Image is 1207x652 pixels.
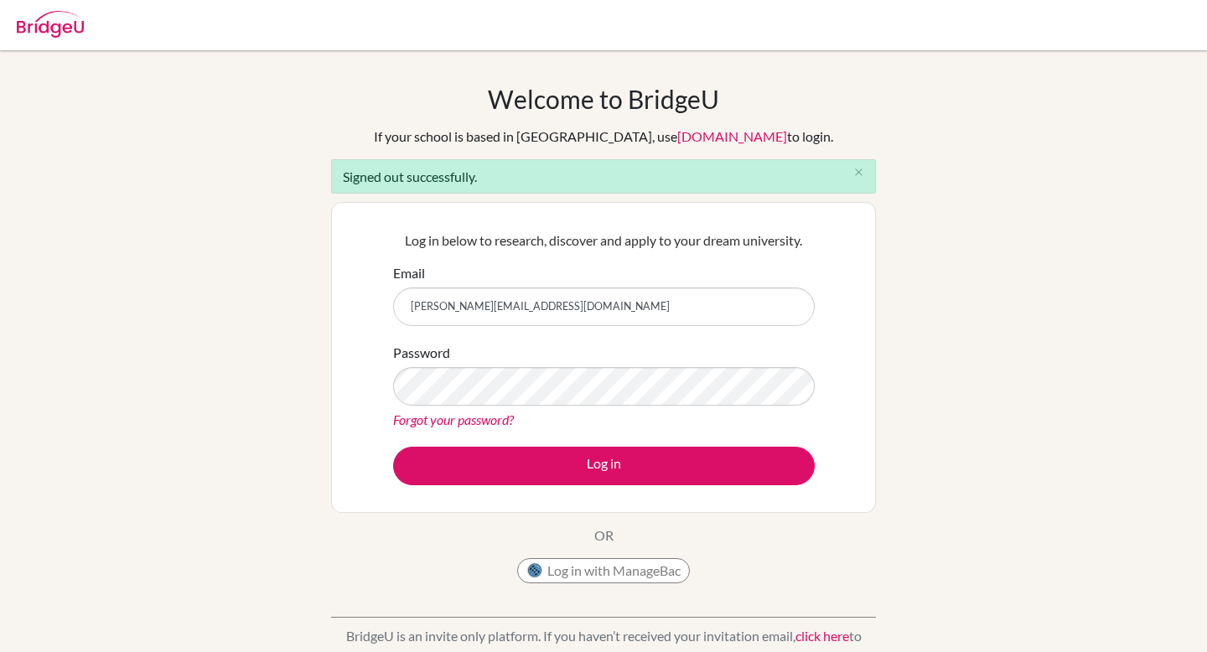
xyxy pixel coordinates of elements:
div: If your school is based in [GEOGRAPHIC_DATA], use to login. [374,127,833,147]
i: close [852,166,865,179]
p: OR [594,525,614,546]
label: Email [393,263,425,283]
button: Close [842,160,875,185]
p: Log in below to research, discover and apply to your dream university. [393,230,815,251]
a: click here [795,628,849,644]
label: Password [393,343,450,363]
div: Signed out successfully. [331,159,876,194]
h1: Welcome to BridgeU [488,84,719,114]
button: Log in [393,447,815,485]
a: Forgot your password? [393,411,514,427]
img: Bridge-U [17,11,84,38]
a: [DOMAIN_NAME] [677,128,787,144]
button: Log in with ManageBac [517,558,690,583]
